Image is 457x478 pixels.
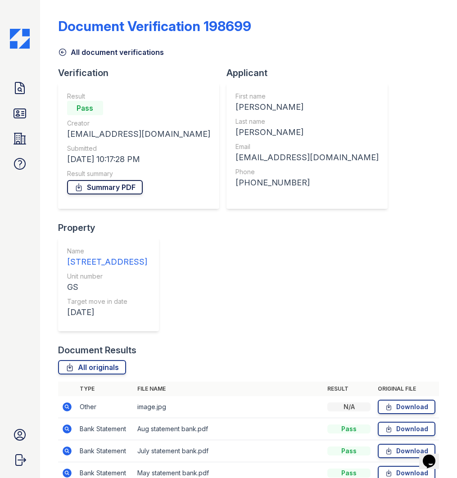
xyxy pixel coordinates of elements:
[226,67,395,79] div: Applicant
[67,247,147,268] a: Name [STREET_ADDRESS]
[324,382,374,396] th: Result
[67,169,210,178] div: Result summary
[134,396,324,418] td: image.jpg
[76,418,134,440] td: Bank Statement
[235,151,379,164] div: [EMAIL_ADDRESS][DOMAIN_NAME]
[67,256,147,268] div: [STREET_ADDRESS]
[327,446,371,455] div: Pass
[67,128,210,140] div: [EMAIL_ADDRESS][DOMAIN_NAME]
[378,422,435,436] a: Download
[327,469,371,478] div: Pass
[378,444,435,458] a: Download
[10,29,30,49] img: CE_Icon_Blue-c292c112584629df590d857e76928e9f676e5b41ef8f769ba2f05ee15b207248.png
[67,92,210,101] div: Result
[327,424,371,433] div: Pass
[235,142,379,151] div: Email
[67,306,147,319] div: [DATE]
[327,402,371,411] div: N/A
[76,440,134,462] td: Bank Statement
[58,47,164,58] a: All document verifications
[235,117,379,126] div: Last name
[67,153,210,166] div: [DATE] 10:17:28 PM
[67,180,143,194] a: Summary PDF
[58,221,166,234] div: Property
[67,297,147,306] div: Target move in date
[419,442,448,469] iframe: chat widget
[235,92,379,101] div: First name
[235,167,379,176] div: Phone
[67,101,103,115] div: Pass
[235,176,379,189] div: [PHONE_NUMBER]
[58,360,126,374] a: All originals
[134,418,324,440] td: Aug statement bank.pdf
[67,119,210,128] div: Creator
[76,382,134,396] th: Type
[374,382,439,396] th: Original file
[134,440,324,462] td: July statement bank.pdf
[378,400,435,414] a: Download
[235,126,379,139] div: [PERSON_NAME]
[76,396,134,418] td: Other
[67,281,147,293] div: GS
[134,382,324,396] th: File name
[58,67,226,79] div: Verification
[58,344,136,356] div: Document Results
[58,18,251,34] div: Document Verification 198699
[235,101,379,113] div: [PERSON_NAME]
[67,272,147,281] div: Unit number
[67,247,147,256] div: Name
[67,144,210,153] div: Submitted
